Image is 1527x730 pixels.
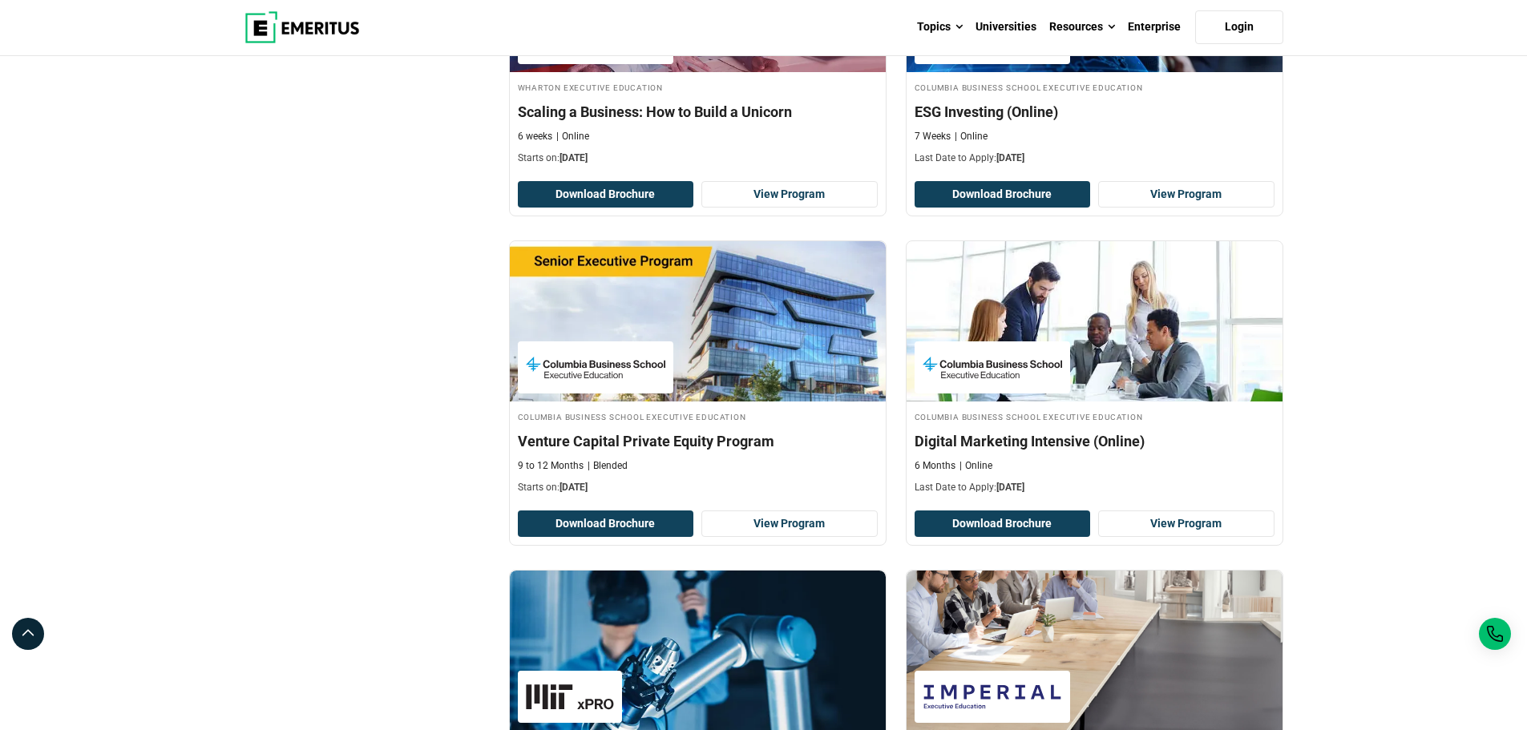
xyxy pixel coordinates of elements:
[915,459,955,473] p: 6 Months
[556,130,589,143] p: Online
[907,241,1283,502] a: Digital Marketing Course by Columbia Business School Executive Education - September 25, 2025 Col...
[996,482,1024,493] span: [DATE]
[559,482,588,493] span: [DATE]
[526,349,665,385] img: Columbia Business School Executive Education
[701,181,878,208] a: View Program
[518,151,878,165] p: Starts on:
[510,241,886,502] a: Finance Course by Columbia Business School Executive Education - September 25, 2025 Columbia Busi...
[923,679,1062,715] img: Imperial Executive Education
[1195,10,1283,44] a: Login
[518,181,694,208] button: Download Brochure
[518,80,878,94] h4: Wharton Executive Education
[1098,181,1275,208] a: View Program
[526,679,614,715] img: MIT xPRO
[915,481,1275,494] p: Last Date to Apply:
[518,409,878,423] h4: Columbia Business School Executive Education
[518,510,694,538] button: Download Brochure
[518,481,878,494] p: Starts on:
[518,431,878,451] h4: Venture Capital Private Equity Program
[518,102,878,122] h4: Scaling a Business: How to Build a Unicorn
[588,459,628,473] p: Blended
[510,241,886,401] img: Venture Capital Private Equity Program | Online Finance Course
[923,349,1062,385] img: Columbia Business School Executive Education
[1098,510,1275,538] a: View Program
[907,241,1283,401] img: Digital Marketing Intensive (Online) | Online Digital Marketing Course
[915,431,1275,451] h4: Digital Marketing Intensive (Online)
[701,510,878,538] a: View Program
[915,181,1091,208] button: Download Brochure
[518,459,584,473] p: 9 to 12 Months
[955,130,988,143] p: Online
[915,80,1275,94] h4: Columbia Business School Executive Education
[915,151,1275,165] p: Last Date to Apply:
[915,102,1275,122] h4: ESG Investing (Online)
[915,409,1275,423] h4: Columbia Business School Executive Education
[518,130,552,143] p: 6 weeks
[559,152,588,163] span: [DATE]
[959,459,992,473] p: Online
[915,510,1091,538] button: Download Brochure
[915,130,951,143] p: 7 Weeks
[996,152,1024,163] span: [DATE]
